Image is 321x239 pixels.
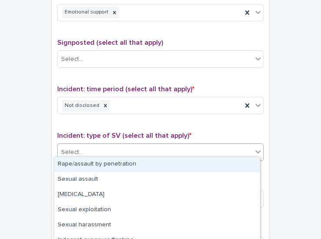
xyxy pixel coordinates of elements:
span: Incident: time period (select all that apply) [57,86,194,93]
div: Sexual assault [54,172,260,187]
div: Rape/assault by penetration [54,157,260,172]
span: Incident: type of SV (select all that apply) [57,132,191,139]
div: Select... [61,55,83,64]
div: Child sexual abuse [54,187,260,202]
div: Sexual exploitation [54,202,260,218]
span: Signposted (select all that apply) [57,39,163,46]
div: Sexual harassment [54,218,260,233]
div: Emotional support [62,7,110,18]
div: Select... [61,148,83,157]
div: Not disclosed [62,100,101,112]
